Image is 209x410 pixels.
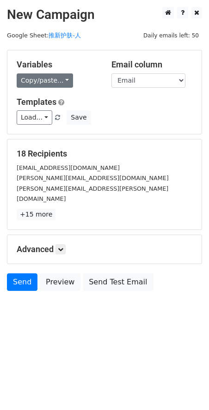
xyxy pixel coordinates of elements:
small: [PERSON_NAME][EMAIL_ADDRESS][PERSON_NAME][DOMAIN_NAME] [17,185,168,203]
a: Preview [40,273,80,291]
h5: 18 Recipients [17,149,192,159]
small: [EMAIL_ADDRESS][DOMAIN_NAME] [17,164,120,171]
h5: Advanced [17,244,192,254]
a: Send [7,273,37,291]
h2: New Campaign [7,7,202,23]
a: Load... [17,110,52,125]
a: +15 more [17,209,55,220]
button: Save [67,110,91,125]
h5: Variables [17,60,98,70]
small: [PERSON_NAME][EMAIL_ADDRESS][DOMAIN_NAME] [17,175,169,181]
a: Templates [17,97,56,107]
a: Daily emails left: 50 [140,32,202,39]
span: Daily emails left: 50 [140,30,202,41]
iframe: Chat Widget [163,366,209,410]
a: Copy/paste... [17,73,73,88]
div: 聊天小组件 [163,366,209,410]
h5: Email column [111,60,192,70]
small: Google Sheet: [7,32,81,39]
a: Send Test Email [83,273,153,291]
a: 推新护肤-人 [49,32,81,39]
